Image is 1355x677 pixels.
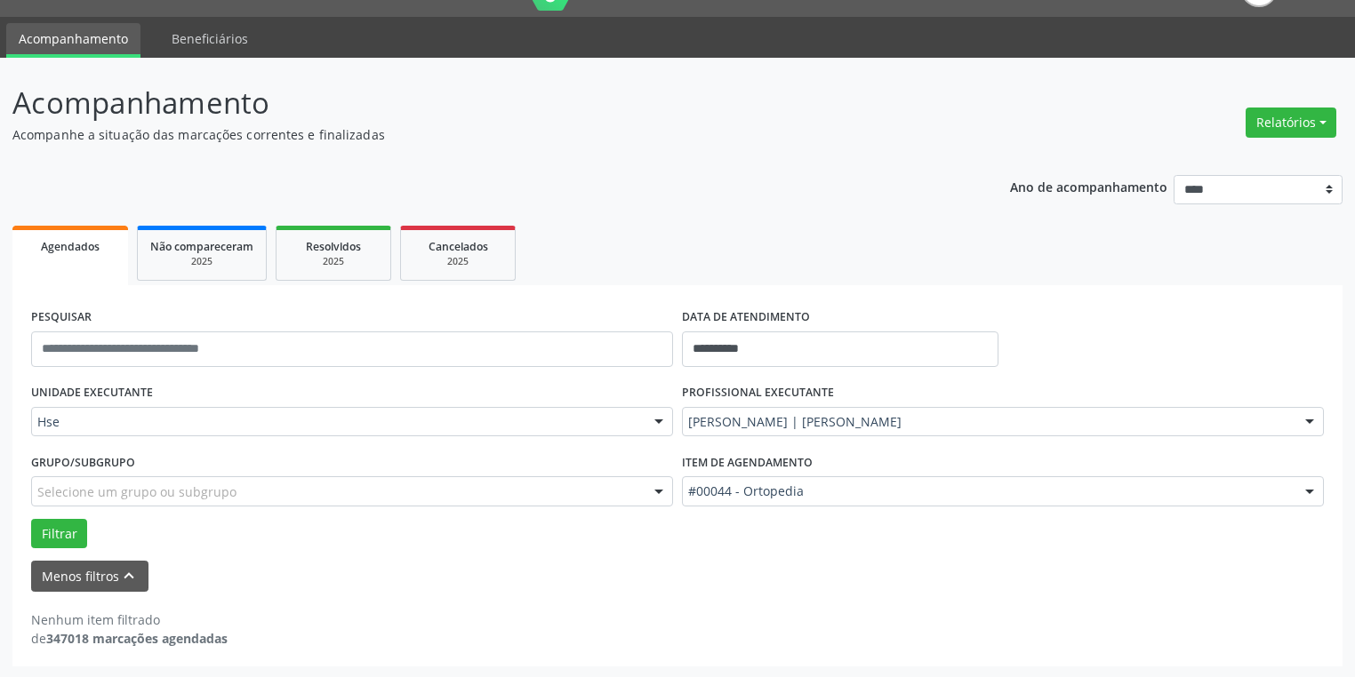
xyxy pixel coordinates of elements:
span: Hse [37,413,637,431]
div: Nenhum item filtrado [31,610,228,629]
a: Acompanhamento [6,23,140,58]
button: Relatórios [1246,108,1336,138]
i: keyboard_arrow_up [119,566,139,585]
div: de [31,629,228,648]
strong: 347018 marcações agendadas [46,630,228,647]
span: [PERSON_NAME] | [PERSON_NAME] [688,413,1287,431]
label: DATA DE ATENDIMENTO [682,304,810,331]
button: Menos filtroskeyboard_arrow_up [31,561,148,592]
span: Não compareceram [150,239,253,254]
label: PROFISSIONAL EXECUTANTE [682,379,834,407]
span: Selecione um grupo ou subgrupo [37,482,237,501]
label: PESQUISAR [31,304,92,331]
p: Acompanhamento [12,81,943,125]
a: Beneficiários [159,23,261,54]
div: 2025 [289,255,378,268]
span: Resolvidos [306,239,361,254]
label: Item de agendamento [682,449,813,476]
label: Grupo/Subgrupo [31,449,135,476]
p: Acompanhe a situação das marcações correntes e finalizadas [12,125,943,144]
span: #00044 - Ortopedia [688,482,1287,500]
span: Agendados [41,239,100,254]
label: UNIDADE EXECUTANTE [31,379,153,407]
span: Cancelados [429,239,488,254]
div: 2025 [150,255,253,268]
button: Filtrar [31,519,87,549]
div: 2025 [413,255,502,268]
p: Ano de acompanhamento [1010,175,1167,197]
